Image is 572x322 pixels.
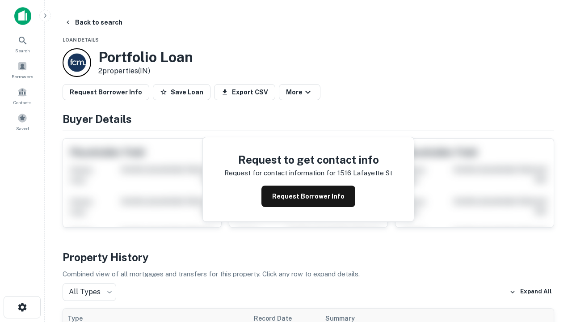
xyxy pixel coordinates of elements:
a: Saved [3,110,42,134]
a: Search [3,32,42,56]
span: Borrowers [12,73,33,80]
p: Combined view of all mortgages and transfers for this property. Click any row to expand details. [63,269,554,280]
button: More [279,84,320,100]
p: Request for contact information for [224,168,336,178]
span: Loan Details [63,37,99,42]
p: 2 properties (IN) [98,66,193,76]
span: Contacts [13,99,31,106]
button: Request Borrower Info [63,84,149,100]
h3: Portfolio Loan [98,49,193,66]
img: capitalize-icon.png [14,7,31,25]
button: Request Borrower Info [261,186,355,207]
h4: Request to get contact info [224,152,392,168]
iframe: Chat Widget [527,250,572,293]
p: 1516 lafayette st [337,168,392,178]
div: All Types [63,283,116,301]
a: Borrowers [3,58,42,82]
a: Contacts [3,84,42,108]
button: Export CSV [214,84,275,100]
button: Save Loan [153,84,210,100]
button: Back to search [61,14,126,30]
button: Expand All [507,285,554,299]
h4: Buyer Details [63,111,554,127]
span: Search [15,47,30,54]
h4: Property History [63,249,554,265]
span: Saved [16,125,29,132]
